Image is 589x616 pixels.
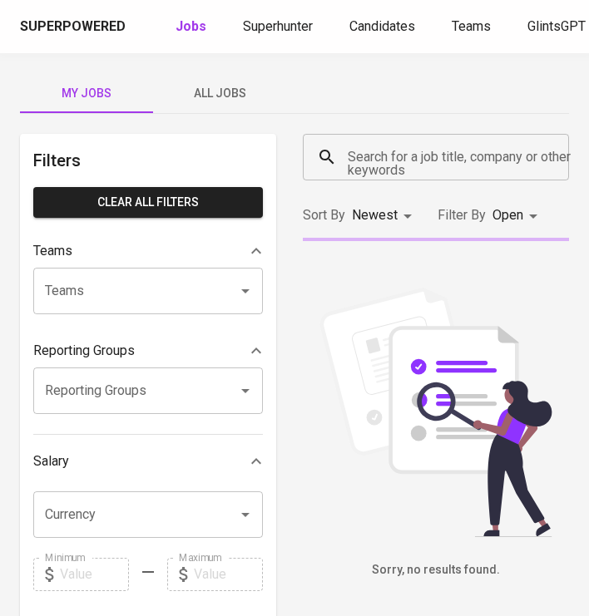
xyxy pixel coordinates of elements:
[352,200,418,231] div: Newest
[33,234,263,268] div: Teams
[492,200,543,231] div: Open
[452,18,491,34] span: Teams
[438,205,486,225] p: Filter By
[60,558,129,591] input: Value
[176,18,206,34] b: Jobs
[349,18,415,34] span: Candidates
[33,334,263,367] div: Reporting Groups
[243,18,313,34] span: Superhunter
[30,83,143,104] span: My Jobs
[33,445,263,478] div: Salary
[163,83,276,104] span: All Jobs
[303,561,569,579] h6: Sorry, no results found.
[311,288,561,537] img: file_searching.svg
[352,205,398,225] p: Newest
[194,558,263,591] input: Value
[527,18,586,34] span: GlintsGPT
[176,17,210,37] a: Jobs
[234,379,257,402] button: Open
[303,205,345,225] p: Sort By
[33,187,263,218] button: Clear All filters
[20,17,129,37] a: Superpowered
[234,279,257,303] button: Open
[33,341,135,361] p: Reporting Groups
[234,503,257,526] button: Open
[33,451,69,471] p: Salary
[47,192,250,213] span: Clear All filters
[33,241,72,261] p: Teams
[492,207,523,223] span: Open
[349,17,418,37] a: Candidates
[452,17,494,37] a: Teams
[243,17,316,37] a: Superhunter
[33,147,263,174] h6: Filters
[20,17,126,37] div: Superpowered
